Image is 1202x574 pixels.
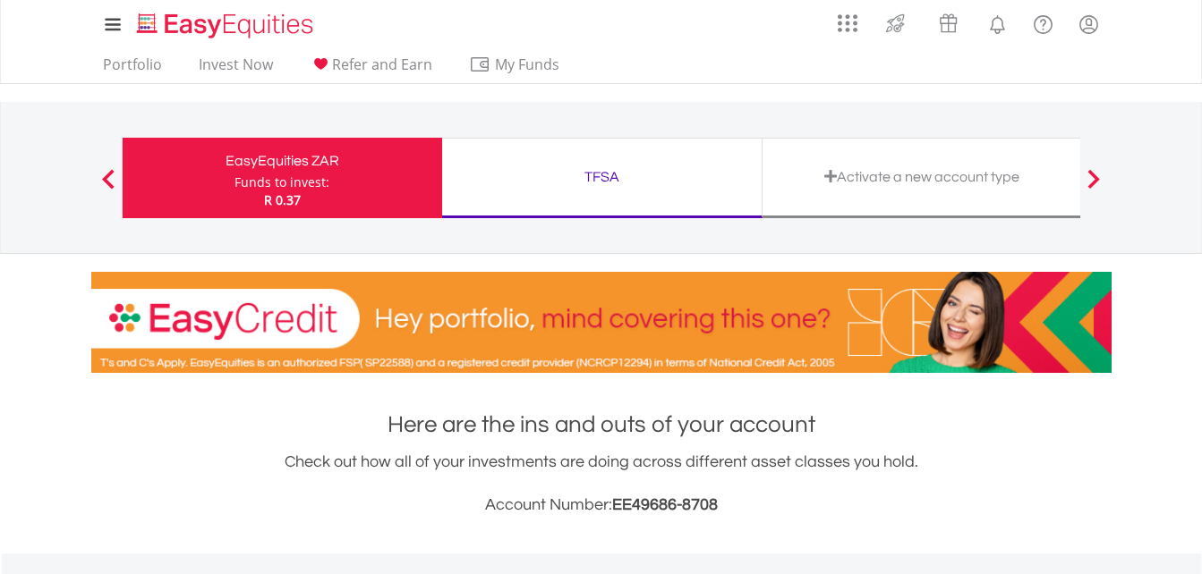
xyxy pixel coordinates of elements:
a: Vouchers [922,4,975,38]
span: My Funds [469,53,586,76]
div: TFSA [453,165,751,190]
div: Activate a new account type [773,165,1071,190]
a: Notifications [975,4,1020,40]
a: Portfolio [96,55,169,83]
h3: Account Number: [91,493,1112,518]
span: EE49686-8708 [612,496,718,513]
span: Refer and Earn [332,55,432,74]
img: thrive-v2.svg [881,9,910,38]
h1: Here are the ins and outs of your account [91,409,1112,441]
a: AppsGrid [826,4,869,33]
img: grid-menu-icon.svg [838,13,857,33]
a: Home page [130,4,320,40]
div: Check out how all of your investments are doing across different asset classes you hold. [91,450,1112,518]
a: My Profile [1066,4,1112,44]
span: R 0.37 [264,191,301,208]
img: vouchers-v2.svg [933,9,963,38]
a: FAQ's and Support [1020,4,1066,40]
div: EasyEquities ZAR [133,148,431,173]
div: Funds to invest: [234,173,329,191]
img: EasyCredit Promotion Banner [91,272,1112,373]
a: Invest Now [192,55,280,83]
a: Refer and Earn [303,55,439,83]
img: EasyEquities_Logo.png [133,11,320,40]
